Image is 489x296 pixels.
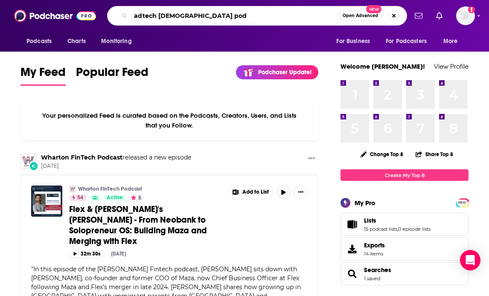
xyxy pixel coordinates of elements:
[460,250,480,270] div: Open Intercom Messenger
[341,62,425,70] a: Welcome [PERSON_NAME]!
[339,11,382,21] button: Open AdvancedNew
[364,226,397,232] a: 15 podcast lists
[69,250,104,258] button: 32m 30s
[78,186,142,192] a: Wharton FinTech Podcast
[229,186,273,199] button: Show More Button
[437,33,469,49] button: open menu
[380,33,439,49] button: open menu
[131,9,339,23] input: Search podcasts, credits, & more...
[101,35,131,47] span: Monitoring
[456,6,475,25] img: User Profile
[398,226,431,232] a: 0 episode lists
[29,161,38,171] div: New Episode
[364,217,376,224] span: Lists
[386,35,427,47] span: For Podcasters
[341,238,469,261] a: Exports
[69,204,222,247] a: Flex & [PERSON_NAME]'s [PERSON_NAME] - From Neobank to Solopreneur OS: Building Maza and Merging ...
[336,35,370,47] span: For Business
[343,243,361,255] span: Exports
[366,5,381,13] span: New
[468,6,475,13] svg: Add a profile image
[77,194,83,202] span: 54
[20,65,66,84] span: My Feed
[294,186,308,199] button: Show More Button
[456,6,475,25] span: Logged in as saraatspark
[20,33,63,49] button: open menu
[242,189,269,195] span: Add to List
[41,154,122,161] a: Wharton FinTech Podcast
[364,251,385,257] span: 14 items
[20,154,36,169] img: Wharton FinTech Podcast
[364,241,385,249] span: Exports
[62,33,91,49] a: Charts
[355,199,375,207] div: My Pro
[343,218,361,230] a: Lists
[111,251,126,257] div: [DATE]
[364,266,391,274] a: Searches
[41,163,191,170] span: [DATE]
[397,226,398,232] span: ,
[95,33,143,49] button: open menu
[443,35,458,47] span: More
[76,65,148,86] a: Popular Feed
[341,169,469,181] a: Create My Top 8
[415,146,454,163] button: Share Top 8
[103,194,126,201] a: Active
[107,6,407,26] div: Search podcasts, credits, & more...
[14,8,96,24] img: Podchaser - Follow, Share and Rate Podcasts
[411,9,426,23] a: Show notifications dropdown
[69,186,76,192] img: Wharton FinTech Podcast
[330,33,381,49] button: open menu
[341,262,469,285] span: Searches
[20,101,318,140] div: Your personalized Feed is curated based on the Podcasts, Creators, Users, and Lists that you Follow.
[107,194,123,202] span: Active
[258,69,311,76] p: Podchaser Update!
[69,194,87,201] a: 54
[364,217,431,224] a: Lists
[128,194,144,201] button: 5
[41,154,191,162] h3: released a new episode
[457,199,467,206] a: PRO
[67,35,86,47] span: Charts
[31,186,62,217] img: Flex & Maza's Robbie Figueroa - From Neobank to Solopreneur OS: Building Maza and Merging with Flex
[364,276,380,281] a: 1 saved
[343,14,378,18] span: Open Advanced
[76,65,148,84] span: Popular Feed
[434,62,469,70] a: View Profile
[343,268,361,280] a: Searches
[341,213,469,236] span: Lists
[26,35,52,47] span: Podcasts
[456,6,475,25] button: Show profile menu
[433,9,446,23] a: Show notifications dropdown
[69,204,207,247] span: Flex & [PERSON_NAME]'s [PERSON_NAME] - From Neobank to Solopreneur OS: Building Maza and Merging ...
[355,149,408,160] button: Change Top 8
[305,154,318,164] button: Show More Button
[20,65,66,86] a: My Feed
[457,200,467,206] span: PRO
